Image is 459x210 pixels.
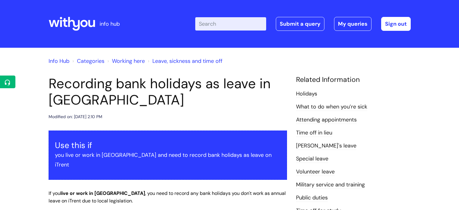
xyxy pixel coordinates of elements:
[49,76,287,108] h1: Recording bank holidays as leave in [GEOGRAPHIC_DATA]
[112,57,145,65] a: Working here
[296,116,357,124] a: Attending appointments
[296,76,411,84] h4: Related Information
[100,19,120,29] p: info hub
[296,129,332,137] a: Time off in lieu
[296,90,317,98] a: Holidays
[146,56,222,66] li: Leave, sickness and time off
[106,56,145,66] li: Working here
[276,17,324,31] a: Submit a query
[195,17,266,31] input: Search
[296,155,328,163] a: Special leave
[296,168,335,176] a: Volunteer leave
[195,17,411,31] div: | -
[381,17,411,31] a: Sign out
[152,57,222,65] a: Leave, sickness and time off
[49,113,102,121] div: Modified on: [DATE] 2:10 PM
[296,142,356,150] a: [PERSON_NAME]'s leave
[77,57,104,65] a: Categories
[60,190,145,196] strong: live or work in [GEOGRAPHIC_DATA]
[71,56,104,66] li: Solution home
[49,190,286,204] span: If you , you need to record any bank holidays you don't work as annual leave on iTrent due to loc...
[49,57,69,65] a: Info Hub
[334,17,371,31] a: My queries
[296,103,367,111] a: What to do when you’re sick
[55,141,281,150] h3: Use this if
[296,181,365,189] a: Military service and training
[55,150,281,170] p: you live or work in [GEOGRAPHIC_DATA] and need to record bank holidays as leave on iTrent
[296,194,328,202] a: Public duties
